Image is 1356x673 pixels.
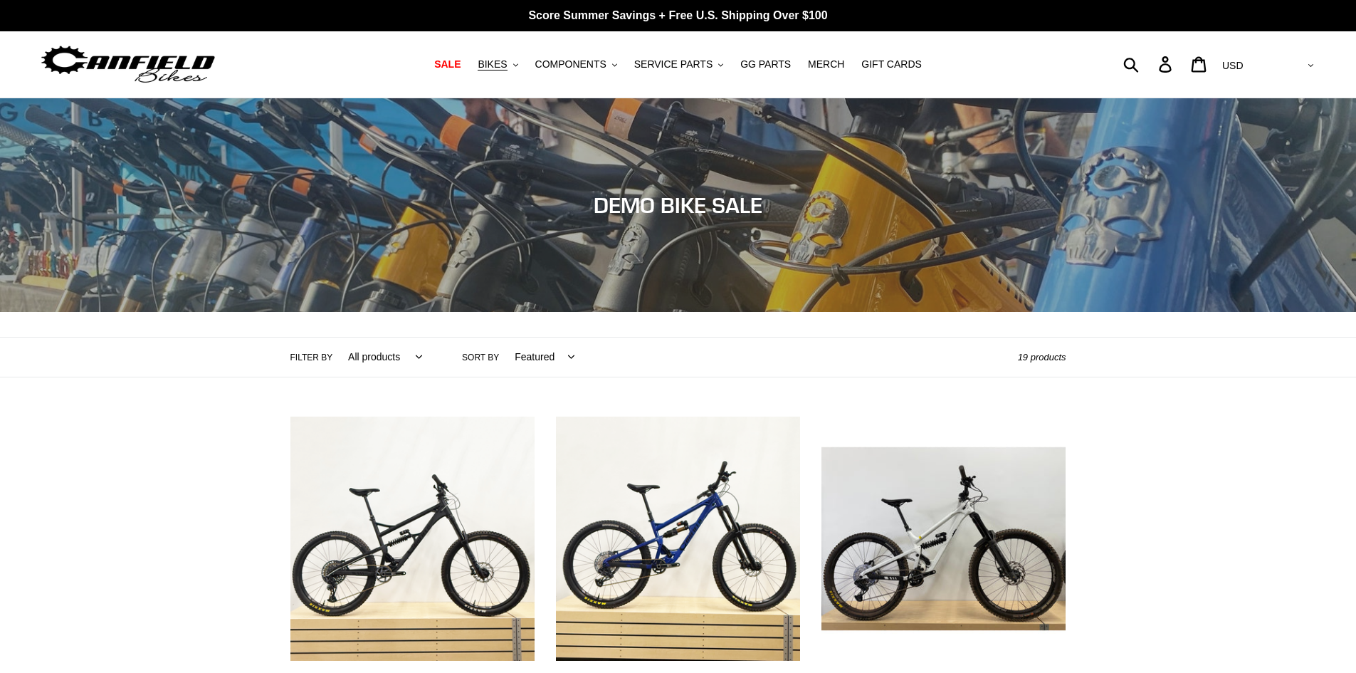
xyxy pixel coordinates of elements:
[740,58,791,71] span: GG PARTS
[801,55,851,74] a: MERCH
[733,55,798,74] a: GG PARTS
[39,42,217,87] img: Canfield Bikes
[1131,48,1167,80] input: Search
[861,58,922,71] span: GIFT CARDS
[478,58,507,71] span: BIKES
[535,58,606,71] span: COMPONENTS
[854,55,929,74] a: GIFT CARDS
[434,58,461,71] span: SALE
[634,58,713,71] span: SERVICE PARTS
[808,58,844,71] span: MERCH
[290,351,333,364] label: Filter by
[627,55,730,74] button: SERVICE PARTS
[427,55,468,74] a: SALE
[462,351,499,364] label: Sort by
[528,55,624,74] button: COMPONENTS
[1018,352,1066,362] span: 19 products
[594,192,762,218] span: DEMO BIKE SALE
[471,55,525,74] button: BIKES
